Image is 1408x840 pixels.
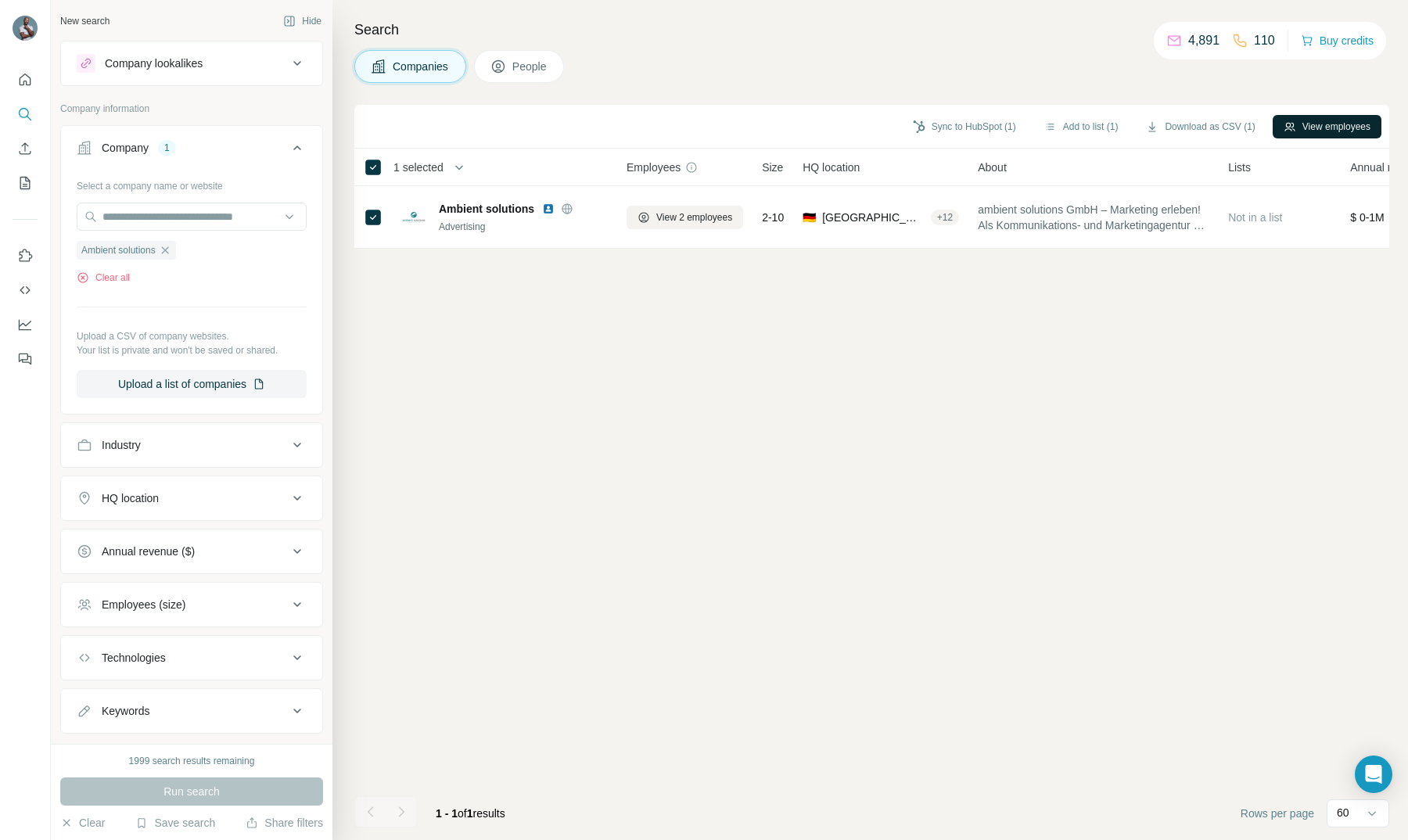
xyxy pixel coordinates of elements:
[436,807,505,820] span: results
[61,426,322,464] button: Industry
[61,129,322,173] button: Company1
[1188,31,1219,50] p: 4,891
[61,586,322,623] button: Employees (size)
[401,205,426,230] img: Logo of Ambient solutions
[1273,115,1381,138] button: View employees
[393,59,450,74] span: Companies
[978,202,1209,233] span: ambient solutions GmbH – Marketing erleben! Als Kommunikations- und Marketingagentur mit den Schw...
[60,815,105,831] button: Clear
[158,141,176,155] div: 1
[102,650,166,666] div: Technologies
[135,815,215,831] button: Save search
[1254,31,1275,50] p: 110
[77,370,307,398] button: Upload a list of companies
[1350,211,1385,224] span: $ 0-1M
[803,210,816,225] span: 🇩🇪
[272,9,332,33] button: Hide
[105,56,203,71] div: Company lookalikes
[61,479,322,517] button: HQ location
[13,100,38,128] button: Search
[102,490,159,506] div: HQ location
[61,533,322,570] button: Annual revenue ($)
[931,210,959,224] div: + 12
[77,271,130,285] button: Clear all
[13,135,38,163] button: Enrich CSV
[656,210,732,224] span: View 2 employees
[61,45,322,82] button: Company lookalikes
[77,343,307,357] p: Your list is private and won't be saved or shared.
[627,160,681,175] span: Employees
[354,19,1389,41] h4: Search
[393,160,444,175] span: 1 selected
[102,544,195,559] div: Annual revenue ($)
[61,639,322,677] button: Technologies
[627,206,743,229] button: View 2 employees
[803,160,860,175] span: HQ location
[1135,115,1266,138] button: Download as CSV (1)
[458,807,467,820] span: of
[13,242,38,270] button: Use Surfe on LinkedIn
[439,201,534,217] span: Ambient solutions
[1228,160,1251,175] span: Lists
[102,140,149,156] div: Company
[13,345,38,373] button: Feedback
[13,169,38,197] button: My lists
[81,243,156,257] span: Ambient solutions
[1228,211,1282,224] span: Not in a list
[822,210,925,225] span: [GEOGRAPHIC_DATA], [GEOGRAPHIC_DATA]|[GEOGRAPHIC_DATA]
[102,437,141,453] div: Industry
[102,597,185,612] div: Employees (size)
[1033,115,1130,138] button: Add to list (1)
[902,115,1027,138] button: Sync to HubSpot (1)
[77,173,307,193] div: Select a company name or website
[60,14,110,28] div: New search
[1301,30,1374,52] button: Buy credits
[512,59,548,74] span: People
[762,160,783,175] span: Size
[762,210,784,225] span: 2-10
[102,703,149,719] div: Keywords
[542,203,555,215] img: LinkedIn logo
[246,815,323,831] button: Share filters
[13,276,38,304] button: Use Surfe API
[60,102,323,116] p: Company information
[13,16,38,41] img: Avatar
[1241,806,1314,821] span: Rows per page
[1355,756,1392,793] div: Open Intercom Messenger
[467,807,473,820] span: 1
[1337,805,1349,820] p: 60
[129,754,255,768] div: 1999 search results remaining
[13,311,38,339] button: Dashboard
[13,66,38,94] button: Quick start
[436,807,458,820] span: 1 - 1
[978,160,1007,175] span: About
[77,329,307,343] p: Upload a CSV of company websites.
[439,220,608,234] div: Advertising
[61,692,322,730] button: Keywords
